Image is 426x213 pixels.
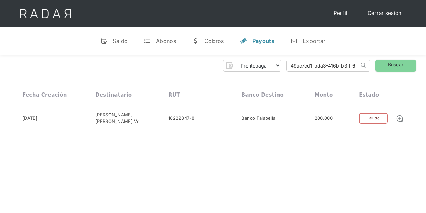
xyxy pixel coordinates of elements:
[287,60,359,71] input: Busca por ID
[291,37,297,44] div: n
[396,115,403,122] img: Detalle
[241,92,284,98] div: Banco destino
[327,7,354,20] a: Perfil
[22,92,67,98] div: Fecha creación
[101,37,107,44] div: v
[252,37,274,44] div: Payouts
[113,37,128,44] div: Saldo
[315,115,333,122] div: 200.000
[240,37,247,44] div: y
[168,115,194,122] div: 18222847-8
[315,92,333,98] div: Monto
[241,115,276,122] div: Banco Falabella
[192,37,199,44] div: w
[22,115,37,122] div: [DATE]
[375,60,416,72] a: Buscar
[359,92,379,98] div: Estado
[361,7,408,20] a: Cerrar sesión
[303,37,325,44] div: Exportar
[144,37,151,44] div: t
[204,37,224,44] div: Cobros
[359,113,387,124] div: Fallido
[95,92,132,98] div: Destinatario
[223,60,281,72] form: Form
[95,112,168,125] div: [PERSON_NAME] [PERSON_NAME] Ve
[156,37,176,44] div: Abonos
[168,92,180,98] div: RUT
